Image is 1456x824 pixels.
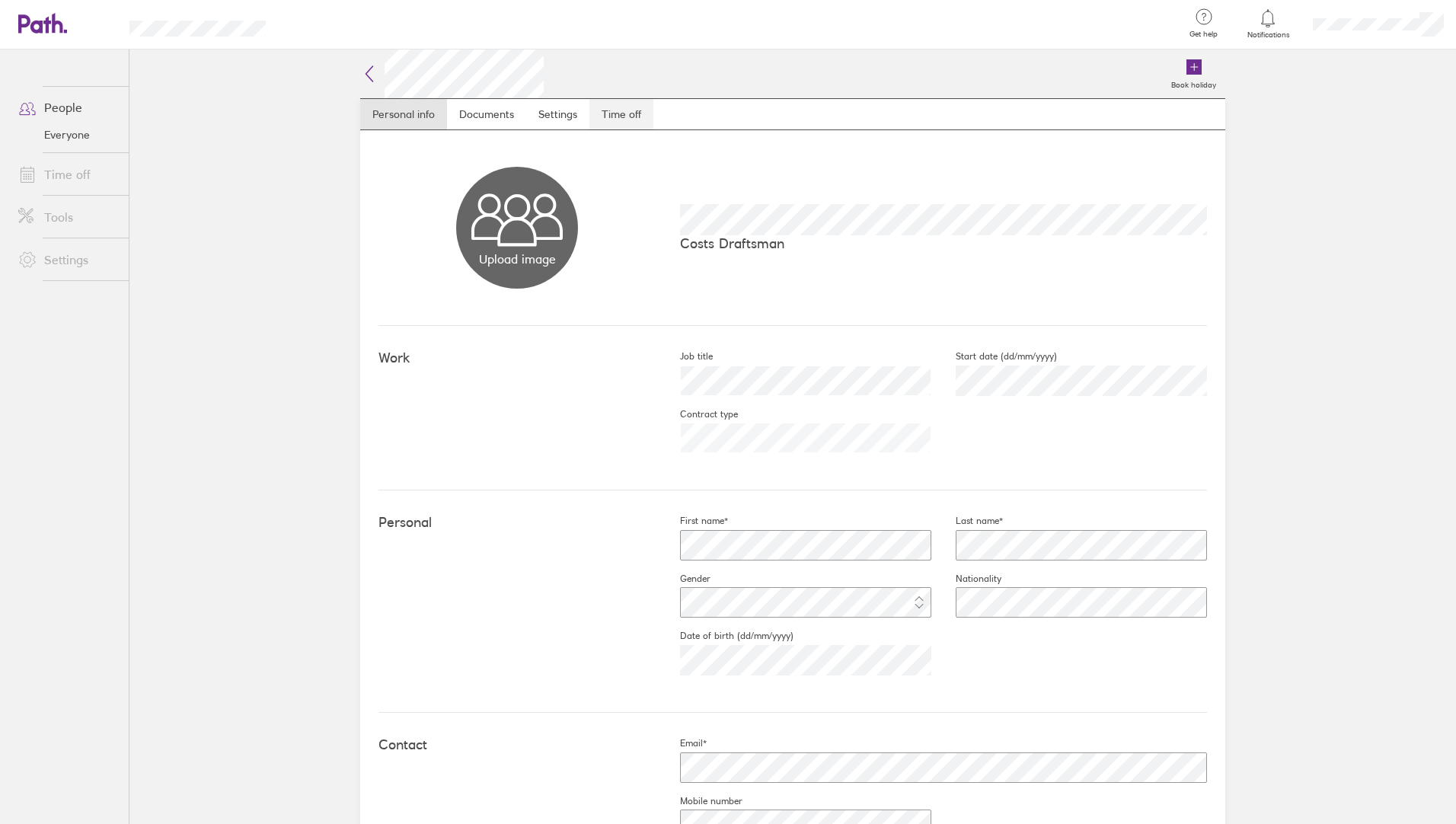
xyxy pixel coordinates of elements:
[656,350,713,362] label: Job title
[931,515,1003,527] label: Last name*
[378,737,656,753] h4: Contact
[6,92,129,123] a: People
[6,202,129,232] a: Tools
[6,244,129,275] a: Settings
[1162,50,1225,98] a: Book holiday
[1162,76,1225,90] label: Book holiday
[1244,30,1293,40] span: Notifications
[378,515,656,531] h4: Personal
[360,99,447,129] a: Personal info
[656,515,728,527] label: First name*
[656,795,742,807] label: Mobile number
[1179,30,1228,39] span: Get help
[589,99,653,129] a: Time off
[656,408,738,420] label: Contract type
[656,573,710,585] label: Gender
[656,630,793,642] label: Date of birth (dd/mm/yyyy)
[931,573,1001,585] label: Nationality
[6,159,129,190] a: Time off
[656,737,707,749] label: Email*
[6,123,129,147] a: Everyone
[447,99,526,129] a: Documents
[1244,8,1293,40] a: Notifications
[378,350,656,366] h4: Work
[680,235,1207,251] p: Costs Draftsman
[931,350,1057,362] label: Start date (dd/mm/yyyy)
[526,99,589,129] a: Settings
